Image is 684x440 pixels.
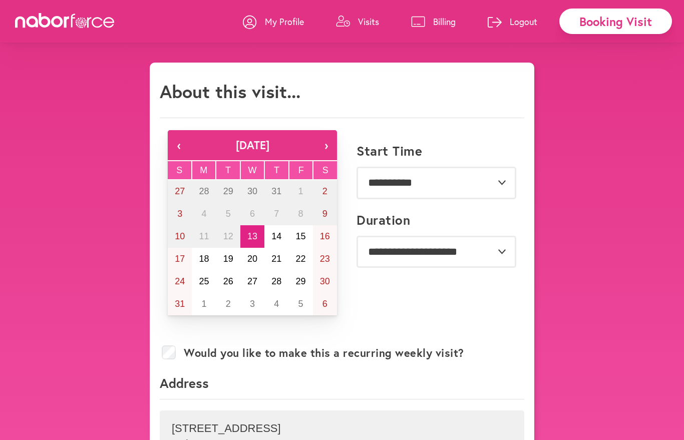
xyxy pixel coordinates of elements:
p: Billing [433,16,456,28]
button: August 13, 2025 [240,225,264,248]
button: August 15, 2025 [288,225,312,248]
abbr: August 24, 2025 [175,276,185,286]
button: July 30, 2025 [240,180,264,203]
abbr: August 16, 2025 [320,231,330,241]
abbr: August 15, 2025 [296,231,306,241]
abbr: Monday [200,165,207,175]
button: August 26, 2025 [216,270,240,293]
abbr: August 17, 2025 [175,254,185,264]
button: July 27, 2025 [168,180,192,203]
button: August 22, 2025 [288,248,312,270]
button: August 17, 2025 [168,248,192,270]
button: August 29, 2025 [288,270,312,293]
abbr: July 29, 2025 [223,186,233,196]
p: My Profile [265,16,304,28]
p: [STREET_ADDRESS] [172,422,512,435]
abbr: August 9, 2025 [322,209,327,219]
button: August 8, 2025 [288,203,312,225]
button: August 14, 2025 [264,225,288,248]
abbr: September 3, 2025 [250,299,255,309]
button: [DATE] [190,130,315,160]
button: August 12, 2025 [216,225,240,248]
abbr: August 8, 2025 [298,209,303,219]
abbr: September 4, 2025 [274,299,279,309]
button: August 2, 2025 [313,180,337,203]
abbr: August 28, 2025 [271,276,281,286]
label: Start Time [357,143,422,159]
abbr: July 28, 2025 [199,186,209,196]
abbr: August 7, 2025 [274,209,279,219]
abbr: July 30, 2025 [247,186,257,196]
abbr: August 20, 2025 [247,254,257,264]
button: August 30, 2025 [313,270,337,293]
button: July 28, 2025 [192,180,216,203]
label: Duration [357,212,410,228]
abbr: August 27, 2025 [247,276,257,286]
abbr: August 1, 2025 [298,186,303,196]
abbr: August 13, 2025 [247,231,257,241]
abbr: August 11, 2025 [199,231,209,241]
button: August 9, 2025 [313,203,337,225]
abbr: August 12, 2025 [223,231,233,241]
a: Billing [411,7,456,37]
abbr: Tuesday [225,165,231,175]
button: August 6, 2025 [240,203,264,225]
button: August 4, 2025 [192,203,216,225]
abbr: August 29, 2025 [296,276,306,286]
h1: About this visit... [160,81,300,102]
abbr: August 30, 2025 [320,276,330,286]
a: My Profile [243,7,304,37]
abbr: July 31, 2025 [271,186,281,196]
abbr: August 14, 2025 [271,231,281,241]
button: August 21, 2025 [264,248,288,270]
button: September 4, 2025 [264,293,288,315]
button: August 16, 2025 [313,225,337,248]
button: August 31, 2025 [168,293,192,315]
button: August 18, 2025 [192,248,216,270]
abbr: Sunday [176,165,182,175]
button: August 24, 2025 [168,270,192,293]
button: September 3, 2025 [240,293,264,315]
a: Visits [336,7,379,37]
p: Address [160,374,524,399]
button: July 29, 2025 [216,180,240,203]
button: August 25, 2025 [192,270,216,293]
abbr: September 1, 2025 [201,299,206,309]
abbr: August 4, 2025 [201,209,206,219]
abbr: August 5, 2025 [226,209,231,219]
button: August 1, 2025 [288,180,312,203]
button: › [315,130,337,160]
abbr: Saturday [322,165,328,175]
button: August 28, 2025 [264,270,288,293]
p: Visits [358,16,379,28]
button: August 27, 2025 [240,270,264,293]
button: August 19, 2025 [216,248,240,270]
abbr: August 6, 2025 [250,209,255,219]
abbr: August 23, 2025 [320,254,330,264]
abbr: Wednesday [248,165,257,175]
button: August 10, 2025 [168,225,192,248]
abbr: August 2, 2025 [322,186,327,196]
abbr: Friday [298,165,304,175]
label: Would you like to make this a recurring weekly visit? [184,346,464,359]
abbr: September 5, 2025 [298,299,303,309]
abbr: August 25, 2025 [199,276,209,286]
button: ‹ [168,130,190,160]
abbr: August 3, 2025 [177,209,182,219]
p: Logout [510,16,537,28]
abbr: August 19, 2025 [223,254,233,264]
button: September 5, 2025 [288,293,312,315]
abbr: August 21, 2025 [271,254,281,264]
button: August 11, 2025 [192,225,216,248]
button: July 31, 2025 [264,180,288,203]
abbr: Thursday [274,165,279,175]
a: Logout [488,7,537,37]
abbr: September 2, 2025 [226,299,231,309]
div: Booking Visit [559,9,672,34]
button: August 5, 2025 [216,203,240,225]
abbr: August 26, 2025 [223,276,233,286]
abbr: August 31, 2025 [175,299,185,309]
button: August 23, 2025 [313,248,337,270]
abbr: September 6, 2025 [322,299,327,309]
button: September 2, 2025 [216,293,240,315]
